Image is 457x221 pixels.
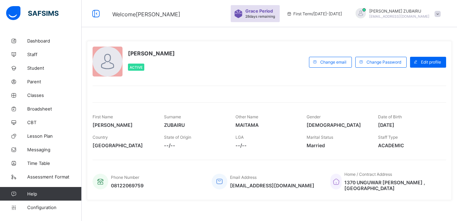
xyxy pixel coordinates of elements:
[378,122,439,128] span: [DATE]
[27,79,82,84] span: Parent
[164,114,181,119] span: Surname
[366,60,401,65] span: Change Password
[230,175,257,180] span: Email Address
[111,175,139,180] span: Phone Number
[27,174,82,180] span: Assessment Format
[27,120,82,125] span: CBT
[235,142,297,148] span: --/--
[6,6,59,20] img: safsims
[164,142,225,148] span: --/--
[128,50,175,57] span: [PERSON_NAME]
[344,172,392,177] span: Home / Contract Address
[164,135,191,140] span: State of Origin
[27,147,82,152] span: Messaging
[27,38,82,44] span: Dashboard
[344,180,439,191] span: 1370 UNGUWAR [PERSON_NAME] , [GEOGRAPHIC_DATA]
[93,114,113,119] span: First Name
[307,142,368,148] span: Married
[164,122,225,128] span: ZUBAIRU
[130,65,143,69] span: Active
[235,135,244,140] span: LGA
[93,122,154,128] span: [PERSON_NAME]
[307,114,321,119] span: Gender
[369,8,429,14] span: [PERSON_NAME] ZUBAIRU
[27,106,82,112] span: Broadsheet
[27,133,82,139] span: Lesson Plan
[27,205,81,210] span: Configuration
[93,142,154,148] span: [GEOGRAPHIC_DATA]
[27,65,82,71] span: Student
[378,114,402,119] span: Date of Birth
[307,122,368,128] span: [DEMOGRAPHIC_DATA]
[234,10,243,18] img: sticker-purple.71386a28dfed39d6af7621340158ba97.svg
[27,92,82,98] span: Classes
[287,11,342,16] span: session/term information
[320,60,346,65] span: Change email
[235,122,297,128] span: MAITAMA
[378,142,439,148] span: ACADEMIC
[421,60,441,65] span: Edit profile
[27,52,82,57] span: Staff
[230,183,314,188] span: [EMAIL_ADDRESS][DOMAIN_NAME]
[307,135,333,140] span: Marital Status
[111,183,144,188] span: 08122069759
[27,191,81,197] span: Help
[27,160,82,166] span: Time Table
[378,135,398,140] span: Staff Type
[245,8,273,14] span: Grace Period
[93,135,108,140] span: Country
[369,14,429,18] span: [EMAIL_ADDRESS][DOMAIN_NAME]
[112,11,180,18] span: Welcome [PERSON_NAME]
[235,114,258,119] span: Other Name
[349,8,444,19] div: SAGEERZUBAIRU
[245,14,275,18] span: 28 days remaining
